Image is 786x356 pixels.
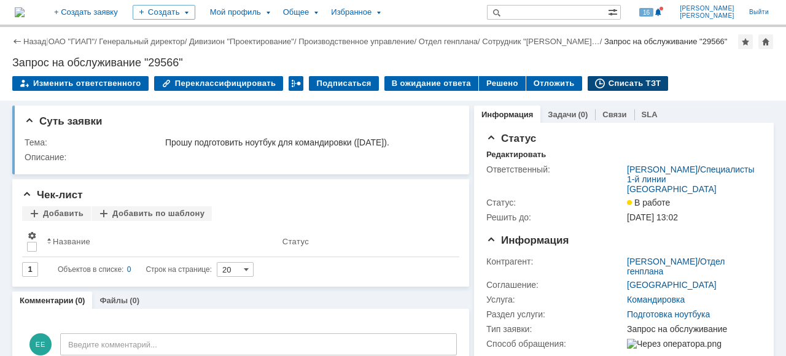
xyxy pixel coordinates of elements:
[42,226,278,257] th: Название
[627,164,757,194] div: /
[639,8,653,17] span: 16
[58,262,212,277] i: Строк на странице:
[486,324,625,334] div: Тип заявки:
[602,110,626,119] a: Связи
[189,37,294,46] a: Дивизион "Проектирование"
[189,37,298,46] div: /
[548,110,576,119] a: Задачи
[486,133,536,144] span: Статус
[29,333,52,355] span: ЕЕ
[627,280,717,290] a: [GEOGRAPHIC_DATA]
[627,257,698,266] a: [PERSON_NAME]
[25,137,163,147] div: Тема:
[486,234,569,246] span: Информация
[27,231,37,241] span: Настройки
[99,37,189,46] div: /
[99,37,184,46] a: Генеральный директор
[627,295,685,304] a: Командировка
[486,295,625,304] div: Услуга:
[99,296,128,305] a: Файлы
[578,110,588,119] div: (0)
[486,280,625,290] div: Соглашение:
[298,37,419,46] div: /
[298,37,414,46] a: Производственное управление
[130,296,139,305] div: (0)
[627,164,698,174] a: [PERSON_NAME]
[608,6,620,17] span: Расширенный поиск
[486,212,625,222] div: Решить до:
[419,37,483,46] div: /
[76,296,85,305] div: (0)
[680,5,734,12] span: [PERSON_NAME]
[627,257,725,276] a: Отдел генплана
[627,212,678,222] span: [DATE] 13:02
[49,37,99,46] div: /
[486,198,625,207] div: Статус:
[481,110,533,119] a: Информация
[58,265,123,274] span: Объектов в списке:
[25,115,102,127] span: Суть заявки
[278,226,449,257] th: Статус
[23,37,46,46] a: Назад
[486,257,625,266] div: Контрагент:
[419,37,478,46] a: Отдел генплана
[627,309,710,319] a: Подготовка ноутбука
[680,12,734,20] span: [PERSON_NAME]
[486,164,625,174] div: Ответственный:
[127,262,131,277] div: 0
[486,339,625,349] div: Способ обращения:
[289,76,303,91] div: Работа с массовостью
[25,152,455,162] div: Описание:
[15,7,25,17] a: Перейти на домашнюю страницу
[627,198,670,207] span: В работе
[604,37,728,46] div: Запрос на обслуживание "29566"
[627,164,755,194] a: Специалисты 1-й линии [GEOGRAPHIC_DATA]
[133,5,195,20] div: Создать
[282,237,309,246] div: Статус
[758,34,773,49] div: Сделать домашней страницей
[642,110,658,119] a: SLA
[46,36,48,45] div: |
[15,7,25,17] img: logo
[738,34,753,49] div: Добавить в избранное
[49,37,95,46] a: ОАО "ГИАП"
[482,37,599,46] a: Сотрудник "[PERSON_NAME]…
[165,137,453,147] div: Прошу подготовить ноутбук для командировки ([DATE]).
[12,56,774,69] div: Запрос на обслуживание "29566"
[627,324,757,334] div: Запрос на обслуживание
[22,189,83,201] span: Чек-лист
[627,257,757,276] div: /
[627,339,722,349] img: Через оператора.png
[20,296,74,305] a: Комментарии
[53,237,90,246] div: Название
[486,309,625,319] div: Раздел услуги:
[482,37,604,46] div: /
[486,150,546,160] div: Редактировать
